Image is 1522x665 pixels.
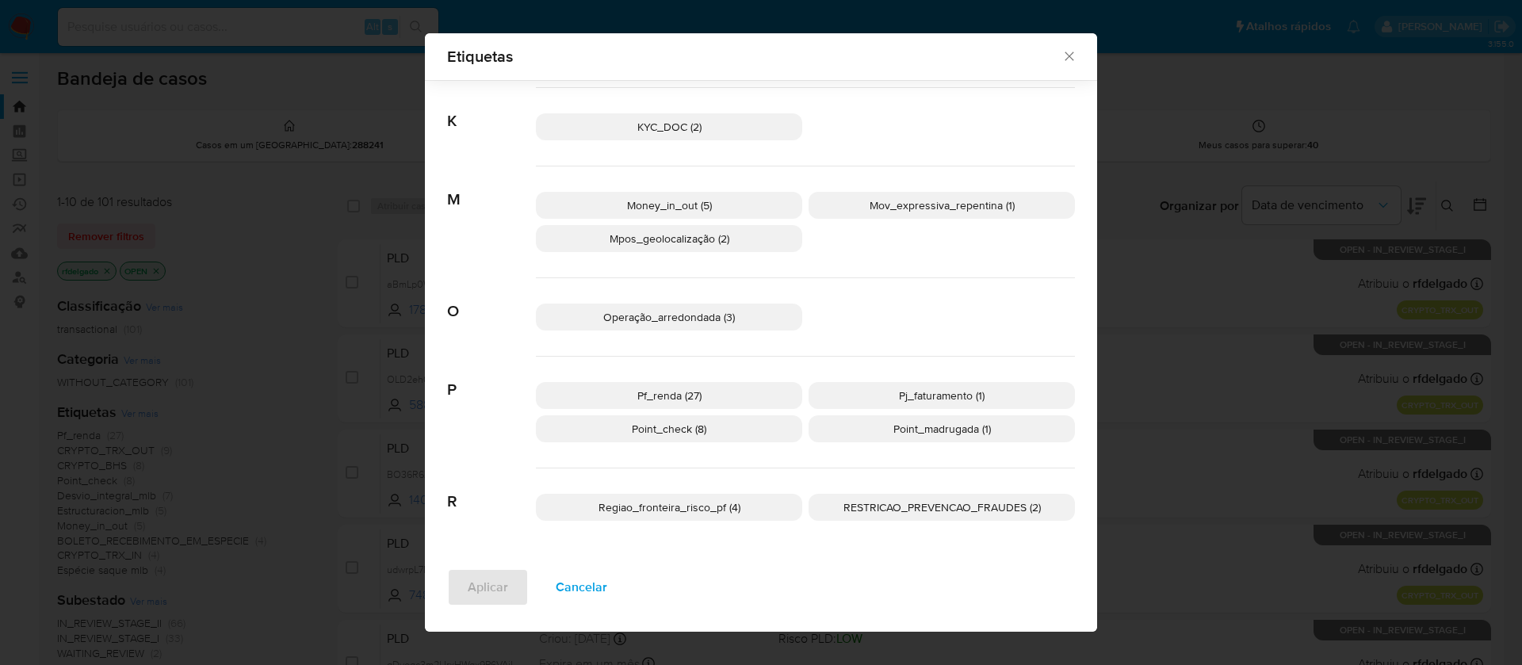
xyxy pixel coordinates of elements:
span: Pj_faturamento (1) [899,388,985,403]
span: RESTRICAO_PREVENCAO_FRAUDES (2) [843,499,1041,515]
div: Money_in_out (5) [536,192,802,219]
span: K [447,88,536,131]
button: Cancelar [535,568,628,606]
div: Operação_arredondada (3) [536,304,802,331]
div: Mov_expressiva_repentina (1) [809,192,1075,219]
button: Fechar [1061,48,1076,63]
div: Regiao_fronteira_risco_pf (4) [536,494,802,521]
div: Point_check (8) [536,415,802,442]
div: Pj_faturamento (1) [809,382,1075,409]
span: Pf_renda (27) [637,388,702,403]
span: Money_in_out (5) [627,197,712,213]
div: Point_madrugada (1) [809,415,1075,442]
span: M [447,166,536,209]
span: KYC_DOC (2) [637,119,702,135]
span: Point_check (8) [632,421,706,437]
div: RESTRICAO_PREVENCAO_FRAUDES (2) [809,494,1075,521]
span: Point_madrugada (1) [893,421,991,437]
span: Regiao_fronteira_risco_pf (4) [598,499,740,515]
span: Etiquetas [447,48,1061,64]
span: Mov_expressiva_repentina (1) [870,197,1015,213]
span: P [447,357,536,399]
span: O [447,278,536,321]
div: Mpos_geolocalização (2) [536,225,802,252]
div: Pf_renda (27) [536,382,802,409]
div: KYC_DOC (2) [536,113,802,140]
span: Mpos_geolocalização (2) [610,231,729,247]
span: R [447,468,536,511]
span: Cancelar [556,570,607,605]
span: Operação_arredondada (3) [603,309,735,325]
